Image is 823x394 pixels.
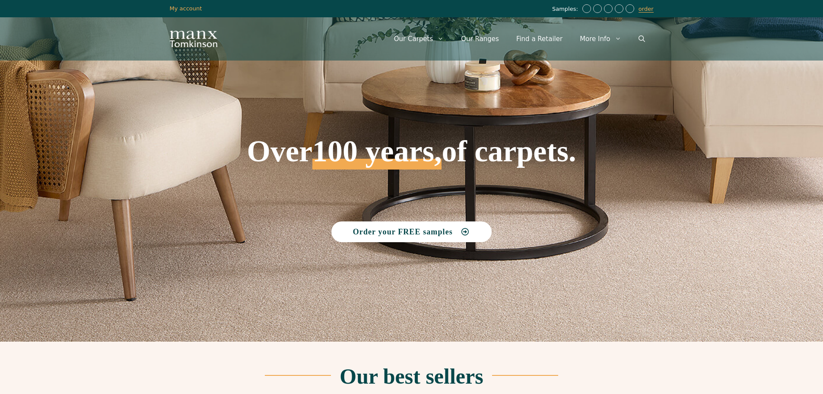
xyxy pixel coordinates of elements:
a: Find a Retailer [508,26,571,52]
span: 100 years, [312,144,442,170]
a: Open Search Bar [630,26,654,52]
a: Our Carpets [385,26,453,52]
a: Our Ranges [452,26,508,52]
a: More Info [571,26,629,52]
h1: Over of carpets. [170,74,654,170]
a: Order your FREE samples [331,221,492,242]
span: Order your FREE samples [353,228,453,236]
a: order [639,6,654,13]
img: Manx Tomkinson [170,31,217,47]
a: My account [170,5,202,12]
h2: Our best sellers [340,365,483,387]
nav: Primary [385,26,654,52]
span: Samples: [552,6,580,13]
